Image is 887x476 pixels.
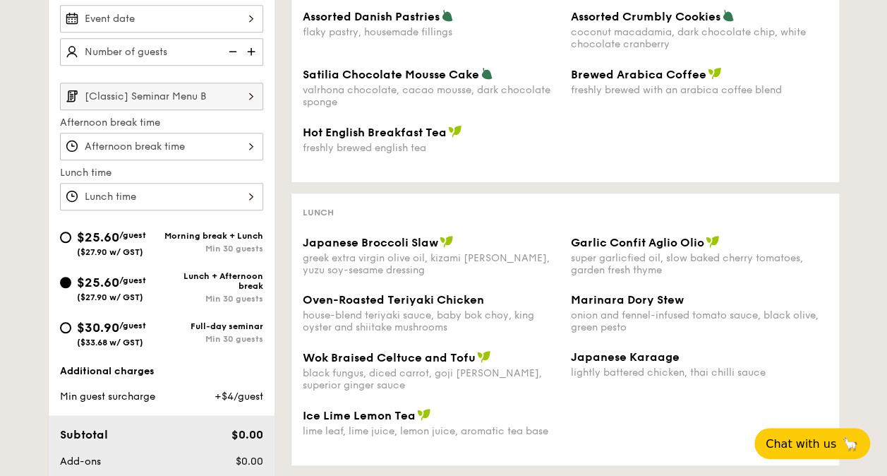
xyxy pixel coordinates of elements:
span: Min guest surcharge [60,391,155,403]
img: icon-reduce.1d2dbef1.svg [221,38,242,65]
div: black fungus, diced carrot, goji [PERSON_NAME], superior ginger sauce [303,367,560,391]
span: Japanese Karaage [571,350,680,364]
div: freshly brewed english tea [303,142,560,154]
img: icon-vegetarian.fe4039eb.svg [722,9,735,22]
div: Min 30 guests [162,294,263,304]
div: flaky pastry, housemade fillings [303,26,560,38]
div: Lunch + Afternoon break [162,271,263,291]
span: Add-ons [60,456,101,468]
span: Chat with us [766,437,836,451]
div: freshly brewed with an arabica coffee blend [571,84,828,96]
span: Oven-Roasted Teriyaki Chicken [303,293,484,307]
button: Chat with us🦙 [754,428,870,459]
div: lightly battered chicken, thai chilli sauce [571,367,828,379]
img: icon-vegan.f8ff3823.svg [706,235,720,248]
span: /guest [119,275,146,285]
div: house-blend teriyaki sauce, baby bok choy, king oyster and shiitake mushrooms [303,309,560,333]
span: Assorted Crumbly Cookies [571,10,720,23]
div: lime leaf, lime juice, lemon juice, aromatic tea base [303,425,560,437]
span: Wok Braised Celtuce and Tofu [303,351,476,364]
span: Ice Lime Lemon Tea [303,409,416,422]
div: Full-day seminar [162,321,263,331]
input: Afternoon break time [60,133,263,160]
input: Lunch time [60,183,263,210]
div: super garlicfied oil, slow baked cherry tomatoes, garden fresh thyme [571,252,828,276]
span: $30.90 [77,320,119,335]
img: icon-vegan.f8ff3823.svg [417,408,431,421]
span: $25.60 [77,275,119,290]
span: Brewed Arabica Coffee [571,68,706,81]
img: icon-add.58712e84.svg [242,38,263,65]
img: icon-vegan.f8ff3823.svg [440,235,454,248]
input: $25.60/guest($27.90 w/ GST)Morning break + LunchMin 30 guests [60,232,71,243]
span: Assorted Danish Pastries [303,10,440,23]
span: Lunch [303,208,334,218]
span: /guest [119,230,146,240]
img: icon-chevron-right.3c0dfbd6.svg [239,83,263,109]
label: Lunch time [60,166,263,180]
input: Number of guests [60,38,263,66]
span: /guest [119,321,146,331]
div: onion and fennel-infused tomato sauce, black olive, green pesto [571,309,828,333]
img: icon-vegan.f8ff3823.svg [448,125,462,138]
input: Event date [60,5,263,32]
span: $0.00 [235,456,263,468]
span: $0.00 [231,428,263,441]
span: $25.60 [77,230,119,245]
span: Garlic Confit Aglio Olio [571,236,704,249]
span: ($27.90 w/ GST) [77,292,143,302]
div: Min 30 guests [162,334,263,344]
div: Min 30 guests [162,244,263,254]
div: Morning break + Lunch [162,231,263,241]
span: 🦙 [842,436,859,452]
div: valrhona chocolate, cacao mousse, dark chocolate sponge [303,84,560,108]
div: greek extra virgin olive oil, kizami [PERSON_NAME], yuzu soy-sesame dressing [303,252,560,276]
div: Additional charges [60,364,263,379]
div: coconut macadamia, dark chocolate chip, white chocolate cranberry [571,26,828,50]
input: $30.90/guest($33.68 w/ GST)Full-day seminarMin 30 guests [60,322,71,333]
span: Marinara Dory Stew [571,293,684,307]
span: +$4/guest [214,391,263,403]
span: ($33.68 w/ GST) [77,338,143,347]
span: Subtotal [60,428,108,441]
img: icon-vegan.f8ff3823.svg [708,67,722,80]
span: Satilia Chocolate Mousse Cake [303,68,479,81]
span: Hot English Breakfast Tea [303,126,447,139]
img: icon-vegetarian.fe4039eb.svg [481,67,493,80]
span: ($27.90 w/ GST) [77,247,143,257]
span: Japanese Broccoli Slaw [303,236,438,249]
img: icon-vegan.f8ff3823.svg [477,350,491,363]
input: $25.60/guest($27.90 w/ GST)Lunch + Afternoon breakMin 30 guests [60,277,71,288]
img: icon-vegetarian.fe4039eb.svg [441,9,454,22]
label: Afternoon break time [60,116,263,130]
